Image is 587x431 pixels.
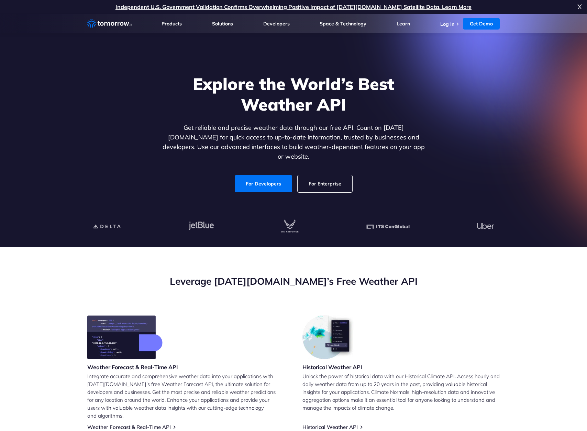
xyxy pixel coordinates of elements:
[87,363,178,371] h3: Weather Forecast & Real-Time API
[235,175,292,192] a: For Developers
[298,175,352,192] a: For Enterprise
[162,21,182,27] a: Products
[87,19,132,29] a: Home link
[87,424,171,430] a: Weather Forecast & Real-Time API
[302,372,500,412] p: Unlock the power of historical data with our Historical Climate API. Access hourly and daily weat...
[87,372,285,420] p: Integrate accurate and comprehensive weather data into your applications with [DATE][DOMAIN_NAME]...
[161,123,426,161] p: Get reliable and precise weather data through our free API. Count on [DATE][DOMAIN_NAME] for quic...
[263,21,290,27] a: Developers
[161,73,426,115] h1: Explore the World’s Best Weather API
[302,363,362,371] h3: Historical Weather API
[212,21,233,27] a: Solutions
[87,275,500,288] h2: Leverage [DATE][DOMAIN_NAME]’s Free Weather API
[115,3,472,10] a: Independent U.S. Government Validation Confirms Overwhelming Positive Impact of [DATE][DOMAIN_NAM...
[320,21,366,27] a: Space & Technology
[397,21,410,27] a: Learn
[440,21,454,27] a: Log In
[463,18,500,30] a: Get Demo
[302,424,358,430] a: Historical Weather API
